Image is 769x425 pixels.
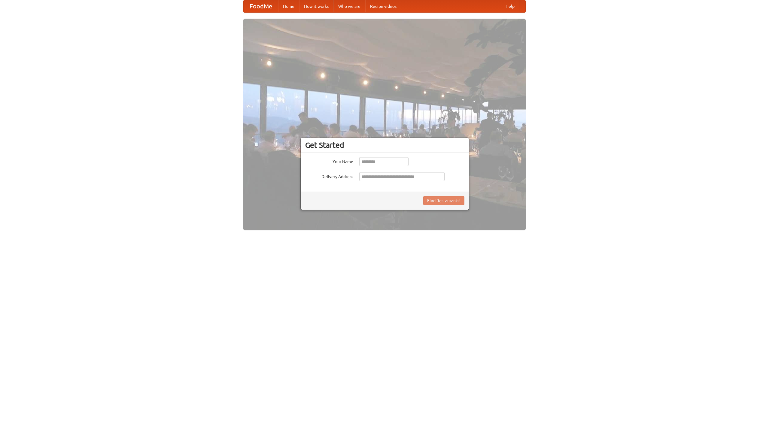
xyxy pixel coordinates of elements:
a: FoodMe [244,0,278,12]
a: How it works [299,0,333,12]
label: Your Name [305,157,353,165]
h3: Get Started [305,141,464,150]
label: Delivery Address [305,172,353,180]
a: Home [278,0,299,12]
button: Find Restaurants! [423,196,464,205]
a: Who we are [333,0,365,12]
a: Help [501,0,519,12]
a: Recipe videos [365,0,401,12]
